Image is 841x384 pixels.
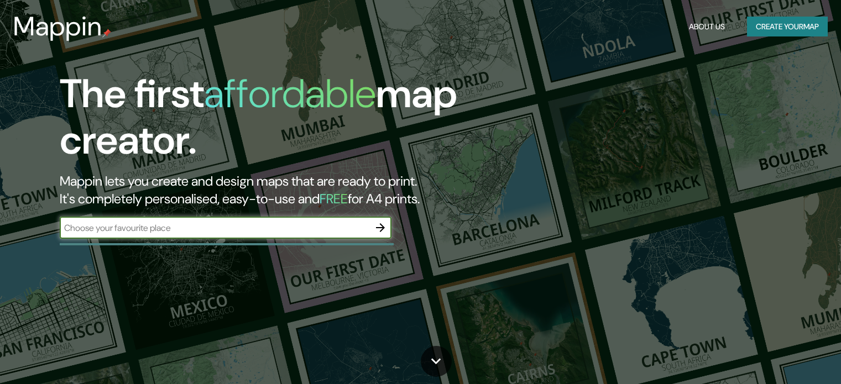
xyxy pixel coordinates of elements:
h1: The first map creator. [60,71,480,172]
button: Create yourmap [747,17,828,37]
input: Choose your favourite place [60,222,369,234]
iframe: Help widget launcher [743,341,829,372]
h1: affordable [204,68,376,119]
h5: FREE [320,190,348,207]
img: mappin-pin [102,29,111,38]
h2: Mappin lets you create and design maps that are ready to print. It's completely personalised, eas... [60,172,480,208]
button: About Us [685,17,729,37]
h3: Mappin [13,11,102,42]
